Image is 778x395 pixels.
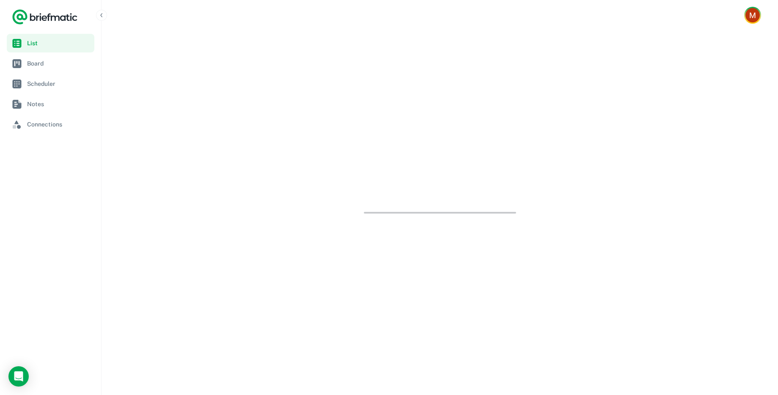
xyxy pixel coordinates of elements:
a: List [7,34,94,52]
a: Board [7,54,94,73]
a: Connections [7,115,94,134]
button: Account button [744,7,761,24]
a: Logo [12,8,78,25]
span: Notes [27,99,91,109]
span: Board [27,59,91,68]
a: Notes [7,95,94,113]
span: List [27,38,91,48]
a: Scheduler [7,74,94,93]
img: Myranda James [745,8,760,22]
span: Scheduler [27,79,91,88]
span: Connections [27,120,91,129]
div: Load Chat [8,366,29,387]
